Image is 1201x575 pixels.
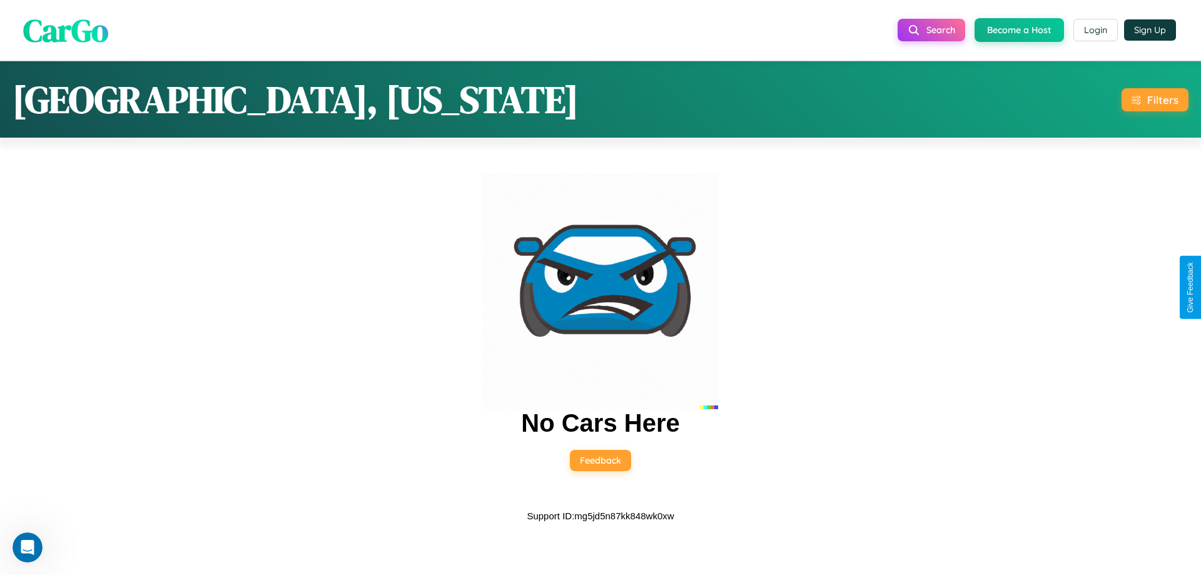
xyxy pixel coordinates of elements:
div: Give Feedback [1186,262,1195,313]
span: Search [926,24,955,36]
button: Filters [1122,88,1188,111]
button: Sign Up [1124,19,1176,41]
img: car [483,174,718,409]
button: Login [1073,19,1118,41]
div: Filters [1147,93,1178,106]
h1: [GEOGRAPHIC_DATA], [US_STATE] [13,74,579,125]
span: CarGo [23,8,108,51]
p: Support ID: mg5jd5n87kk848wk0xw [527,507,674,524]
button: Become a Host [975,18,1064,42]
h2: No Cars Here [521,409,679,437]
iframe: Intercom live chat [13,532,43,562]
button: Search [898,19,965,41]
button: Feedback [570,450,631,471]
